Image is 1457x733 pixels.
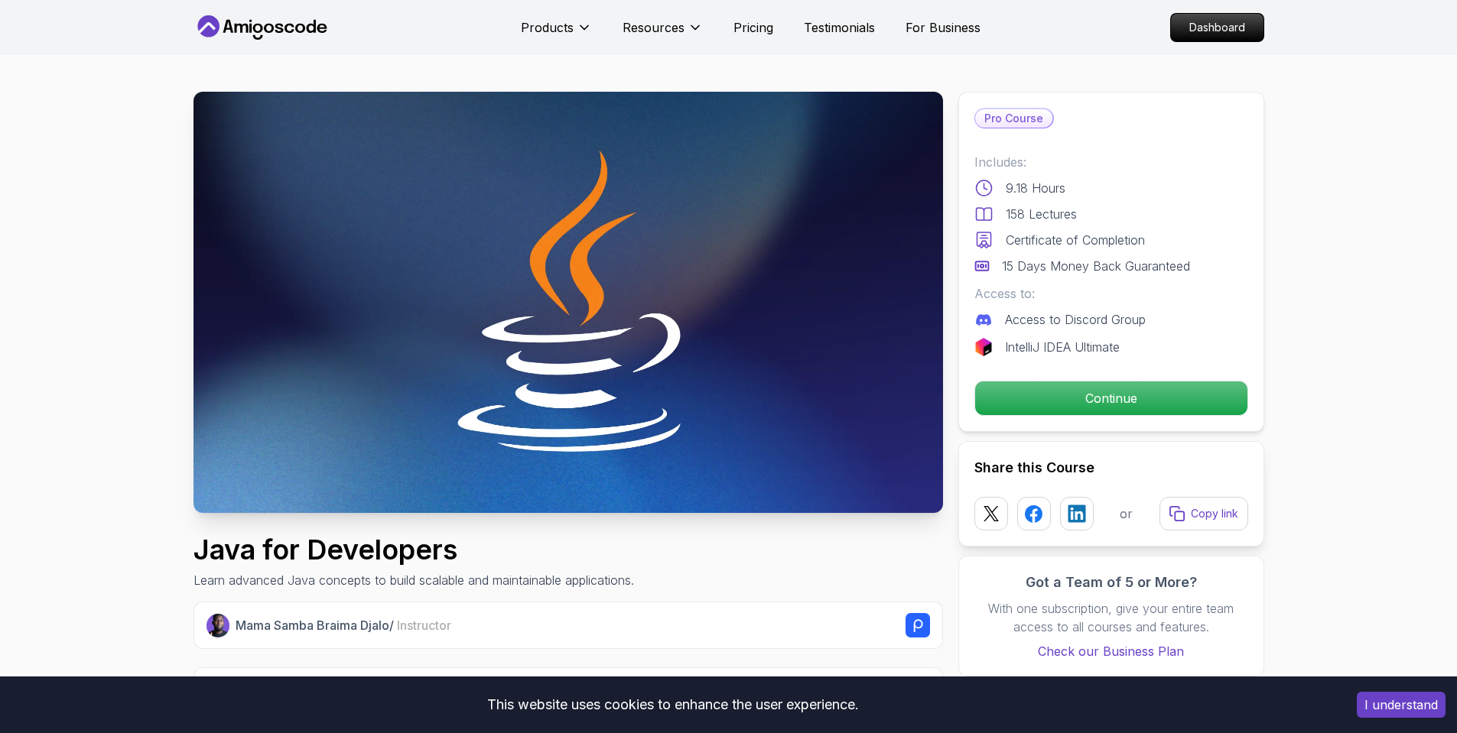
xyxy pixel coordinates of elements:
div: This website uses cookies to enhance the user experience. [11,688,1334,722]
button: Copy link [1159,497,1248,530]
button: Accept cookies [1357,692,1446,718]
a: For Business [906,18,981,37]
h3: Got a Team of 5 or More? [974,572,1248,593]
button: Products [521,18,592,49]
p: Learn advanced Java concepts to build scalable and maintainable applications. [194,571,634,589]
a: Testimonials [804,18,875,37]
h2: Share this Course [974,457,1248,478]
iframe: chat widget [1393,672,1442,718]
img: Nelson Djalo [207,614,230,637]
p: or [1120,504,1133,523]
button: Resources [623,18,703,49]
p: With one subscription, give your entire team access to all courses and features. [974,599,1248,636]
p: Dashboard [1171,14,1263,41]
a: Dashboard [1170,13,1264,42]
img: jetbrains logo [974,338,993,356]
span: Instructor [397,618,451,633]
a: Pricing [733,18,773,37]
p: IntelliJ IDEA Ultimate [1005,338,1120,356]
p: Resources [623,18,685,37]
p: Certificate of Completion [1006,231,1145,249]
p: Access to Discord Group [1005,310,1146,329]
p: Includes: [974,153,1248,171]
p: Products [521,18,574,37]
iframe: chat widget [1166,395,1442,664]
img: java-for-developers_thumbnail [194,92,943,513]
p: 15 Days Money Back Guaranteed [1002,257,1190,275]
p: Mama Samba Braima Djalo / [236,616,451,634]
button: Continue [974,381,1248,416]
a: Check our Business Plan [974,642,1248,660]
p: Pro Course [975,109,1052,128]
p: 158 Lectures [1006,205,1077,223]
p: 9.18 Hours [1006,179,1065,197]
h1: Java for Developers [194,534,634,565]
p: Access to: [974,284,1248,303]
p: Continue [975,381,1247,415]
